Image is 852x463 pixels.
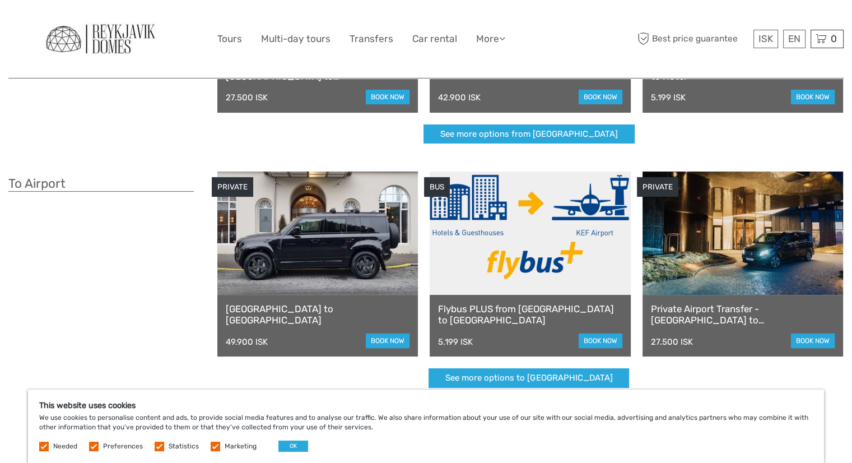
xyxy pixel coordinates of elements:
[278,441,308,452] button: OK
[350,31,393,47] a: Transfers
[226,92,268,103] div: 27.500 ISK
[791,90,835,104] a: book now
[8,176,194,192] h3: To Airport
[579,90,622,104] a: book now
[129,17,142,31] button: Open LiveChat chat widget
[412,31,457,47] a: Car rental
[39,401,813,410] h5: This website uses cookies
[651,92,686,103] div: 5.199 ISK
[791,334,835,348] a: book now
[651,337,693,347] div: 27.500 ISK
[226,303,409,326] a: [GEOGRAPHIC_DATA] to [GEOGRAPHIC_DATA]
[637,177,678,197] div: PRIVATE
[225,442,257,451] label: Marketing
[438,337,473,347] div: 5.199 ISK
[28,390,824,463] div: We use cookies to personalise content and ads, to provide social media features and to analyse ou...
[226,337,268,347] div: 49.900 ISK
[424,177,450,197] div: BUS
[423,124,635,144] a: See more options from [GEOGRAPHIC_DATA]
[16,20,127,29] p: We're away right now. Please check back later!
[829,33,839,44] span: 0
[438,303,622,326] a: Flybus PLUS from [GEOGRAPHIC_DATA] to [GEOGRAPHIC_DATA]
[758,33,773,44] span: ISK
[476,31,505,47] a: More
[651,303,835,326] a: Private Airport Transfer - [GEOGRAPHIC_DATA] to [GEOGRAPHIC_DATA]
[169,442,199,451] label: Statistics
[783,30,806,48] div: EN
[103,442,143,451] label: Preferences
[261,31,330,47] a: Multi-day tours
[438,92,481,103] div: 42.900 ISK
[429,368,629,388] a: See more options to [GEOGRAPHIC_DATA]
[39,17,162,61] img: General Info:
[579,334,622,348] a: book now
[212,177,253,197] div: PRIVATE
[217,31,242,47] a: Tours
[366,334,409,348] a: book now
[53,442,77,451] label: Needed
[635,30,751,48] span: Best price guarantee
[366,90,409,104] a: book now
